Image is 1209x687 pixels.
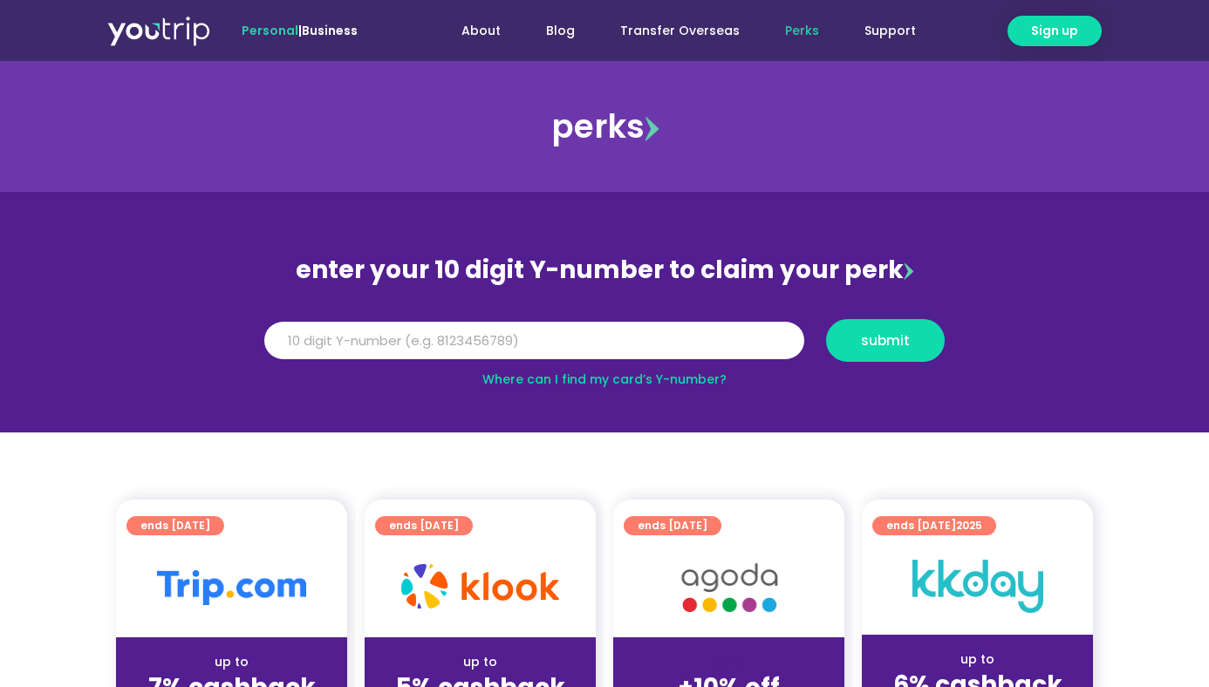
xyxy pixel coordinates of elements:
[130,653,333,671] div: up to
[523,15,598,47] a: Blog
[482,371,727,388] a: Where can I find my card’s Y-number?
[256,248,953,293] div: enter your 10 digit Y-number to claim your perk
[264,319,945,375] form: Y Number
[405,15,939,47] nav: Menu
[842,15,939,47] a: Support
[140,516,210,535] span: ends [DATE]
[302,22,358,39] a: Business
[242,22,298,39] span: Personal
[861,334,910,347] span: submit
[826,319,945,362] button: submit
[439,15,523,47] a: About
[886,516,982,535] span: ends [DATE]
[375,516,473,535] a: ends [DATE]
[638,516,707,535] span: ends [DATE]
[126,516,224,535] a: ends [DATE]
[598,15,762,47] a: Transfer Overseas
[762,15,842,47] a: Perks
[379,653,582,671] div: up to
[264,322,804,360] input: 10 digit Y-number (e.g. 8123456789)
[876,650,1079,669] div: up to
[956,518,982,533] span: 2025
[872,516,996,535] a: ends [DATE]2025
[624,516,721,535] a: ends [DATE]
[242,22,358,39] span: |
[713,653,745,670] span: up to
[389,516,459,535] span: ends [DATE]
[1031,22,1078,40] span: Sign up
[1008,16,1102,46] a: Sign up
